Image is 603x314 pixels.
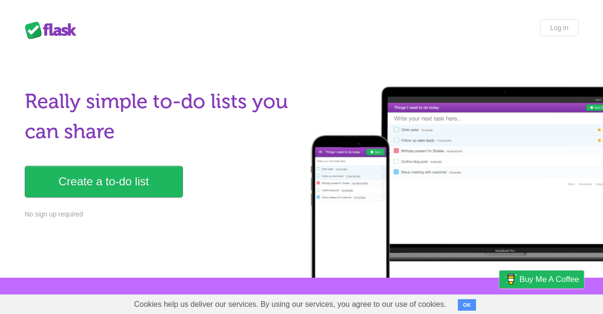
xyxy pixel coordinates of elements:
a: Buy me a coffee [499,271,584,288]
h1: Really simple to-do lists you can share [25,87,296,147]
img: Buy me a coffee [504,271,517,287]
div: Flask Lists [25,22,82,39]
button: OK [458,299,476,311]
p: No sign up required [25,209,296,219]
span: Cookies help us deliver our services. By using our services, you agree to our use of cookies. [125,295,456,314]
span: Buy me a coffee [519,271,579,288]
a: Create a to-do list [25,166,183,197]
a: Log in [540,19,578,36]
